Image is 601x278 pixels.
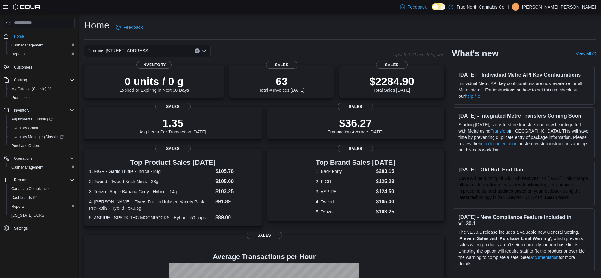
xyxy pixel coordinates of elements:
[458,121,589,153] p: Starting [DATE], store-to-store transfers can now be integrated with Metrc using in [GEOGRAPHIC_D...
[369,75,414,93] div: Total Sales [DATE]
[113,21,145,34] a: Feedback
[202,48,207,53] button: Open list of options
[14,77,27,83] span: Catalog
[11,64,35,71] a: Customers
[9,164,75,171] span: Cash Management
[4,29,75,249] nav: Complex example
[14,156,33,161] span: Operations
[9,41,46,49] a: Cash Management
[9,133,66,141] a: Inventory Manager (Classic)
[9,85,54,93] a: My Catalog (Classic)
[576,51,596,56] a: View allExternal link
[328,117,383,129] p: $36.27
[316,209,373,215] dt: 5. Tenzo
[11,204,25,209] span: Reports
[136,61,172,69] span: Inventory
[9,203,27,210] a: Reports
[14,34,24,39] span: Home
[338,145,373,152] span: Sales
[6,84,77,93] a: My Catalog (Classic)
[215,214,256,221] dd: $89.00
[6,124,77,133] button: Inventory Count
[457,3,506,11] p: True North Cannabis Co.
[6,115,77,124] a: Adjustments (Classic)
[9,194,39,201] a: Dashboards
[11,107,75,114] span: Inventory
[376,61,408,69] span: Sales
[376,168,395,175] dd: $283.15
[316,178,373,185] dt: 2. FIGR
[11,32,75,40] span: Home
[316,168,373,175] dt: 1. Back Forty
[479,141,517,146] a: help documentation
[89,159,257,166] h3: Top Product Sales [DATE]
[6,211,77,220] button: [US_STATE] CCRS
[9,164,46,171] a: Cash Management
[9,124,75,132] span: Inventory Count
[89,168,213,175] dt: 1. FIGR - Garlic Truffle - Indica - 28g
[9,194,75,201] span: Dashboards
[529,255,559,260] a: Documentation
[9,212,75,219] span: Washington CCRS
[408,4,427,10] span: Feedback
[465,94,480,99] a: help file
[9,94,33,102] a: Promotions
[9,41,75,49] span: Cash Management
[458,80,589,99] p: Individual Metrc API key configurations are now available for all Metrc states. For instructions ...
[89,199,213,211] dt: 4. [PERSON_NAME] - Flyers Frosted Infused Variety Pack Pre-Rolls - Hybrid - 5x0.5g
[11,76,29,84] button: Catalog
[9,50,75,58] span: Reports
[6,41,77,50] button: Cash Management
[6,50,77,59] button: Reports
[84,19,109,32] h1: Home
[6,93,77,102] button: Promotions
[9,185,75,193] span: Canadian Compliance
[13,4,41,10] img: Cova
[215,188,256,195] dd: $103.25
[316,199,373,205] dt: 4. Tweed
[11,95,31,100] span: Promotions
[139,117,206,129] p: 1.35
[432,3,445,10] input: Dark Mode
[11,63,75,71] span: Customers
[452,48,498,59] h2: What's new
[1,76,77,84] button: Catalog
[11,176,30,184] button: Reports
[508,3,509,11] p: |
[11,165,43,170] span: Cash Management
[458,214,589,226] h3: [DATE] - New Compliance Feature Included in v1.30.1
[11,52,25,57] span: Reports
[1,176,77,184] button: Reports
[458,113,589,119] h3: [DATE] - Integrated Metrc Transfers Coming Soon
[139,117,206,134] div: Avg Items Per Transaction [DATE]
[14,65,32,70] span: Customers
[11,126,38,131] span: Inventory Count
[9,185,51,193] a: Canadian Compliance
[9,115,75,123] span: Adjustments (Classic)
[11,155,35,162] button: Operations
[266,61,297,69] span: Sales
[1,106,77,115] button: Inventory
[89,188,213,195] dt: 3. Tenzo - Apple Banana Cndy - Hybrid - 14g
[11,134,64,139] span: Inventory Manager (Classic)
[545,195,569,200] strong: Learn More
[490,128,509,133] a: Transfers
[11,213,44,218] span: [US_STATE] CCRS
[6,184,77,193] button: Canadian Compliance
[11,33,27,40] a: Home
[11,195,37,200] span: Dashboards
[14,177,27,182] span: Reports
[247,232,282,239] span: Sales
[397,1,429,13] a: Feedback
[9,142,43,150] a: Purchase Orders
[376,188,395,195] dd: $124.50
[328,117,383,134] div: Transaction Average [DATE]
[11,176,75,184] span: Reports
[14,226,28,231] span: Settings
[215,198,256,206] dd: $91.89
[195,48,200,53] button: Clear input
[259,75,304,88] p: 63
[11,224,75,232] span: Settings
[1,154,77,163] button: Operations
[11,107,32,114] button: Inventory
